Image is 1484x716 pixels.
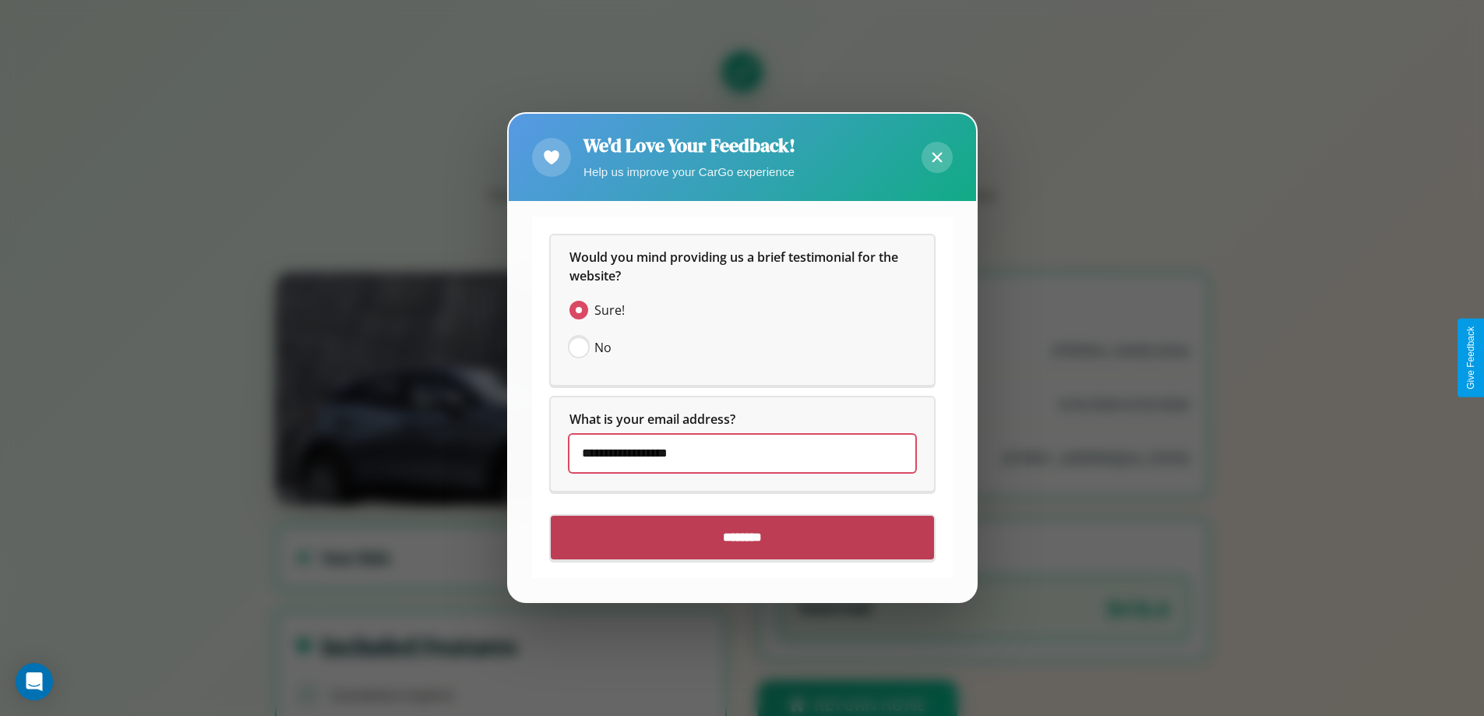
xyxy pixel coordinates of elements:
[569,249,901,285] span: Would you mind providing us a brief testimonial for the website?
[583,161,795,182] p: Help us improve your CarGo experience
[594,302,625,320] span: Sure!
[1465,326,1476,390] div: Give Feedback
[594,339,612,358] span: No
[569,411,735,429] span: What is your email address?
[16,663,53,700] div: Open Intercom Messenger
[583,132,795,158] h2: We'd Love Your Feedback!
